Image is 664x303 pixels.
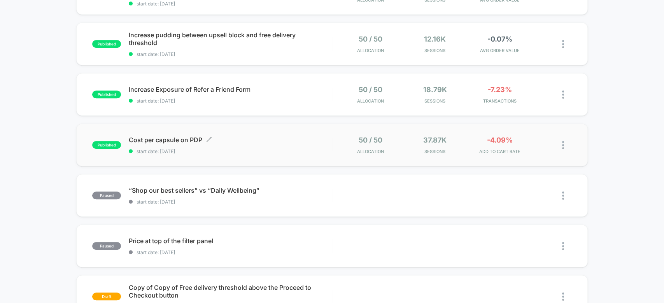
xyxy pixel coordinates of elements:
[562,40,564,48] img: close
[357,48,384,53] span: Allocation
[423,85,447,94] span: 18.79k
[357,98,384,104] span: Allocation
[405,48,465,53] span: Sessions
[359,35,382,43] span: 50 / 50
[562,242,564,250] img: close
[562,192,564,200] img: close
[129,284,331,299] span: Copy of Copy of Free delivery threshold above the Proceed to Checkout button
[562,91,564,99] img: close
[487,35,512,43] span: -0.07%
[92,40,121,48] span: published
[92,242,121,250] span: paused
[129,51,331,57] span: start date: [DATE]
[487,136,512,144] span: -4.09%
[129,1,331,7] span: start date: [DATE]
[357,149,384,154] span: Allocation
[129,98,331,104] span: start date: [DATE]
[129,249,331,255] span: start date: [DATE]
[359,85,382,94] span: 50 / 50
[129,186,331,194] span: “Shop our best sellers” vs “Daily Wellbeing”
[562,141,564,149] img: close
[562,293,564,301] img: close
[92,192,121,199] span: paused
[92,293,121,300] span: draft
[359,136,382,144] span: 50 / 50
[129,31,331,47] span: Increase pudding between upsell block and free delivery threshold
[423,136,447,144] span: 37.87k
[469,48,530,53] span: AVG ORDER VALUE
[129,237,331,245] span: Price at top of the filter panel
[469,149,530,154] span: ADD TO CART RATE
[92,141,121,149] span: published
[405,149,465,154] span: Sessions
[92,91,121,98] span: published
[487,85,512,94] span: -7.23%
[129,85,331,93] span: Increase Exposure of Refer a Friend Form
[469,98,530,104] span: TRANSACTIONS
[129,199,331,205] span: start date: [DATE]
[405,98,465,104] span: Sessions
[424,35,446,43] span: 12.16k
[129,148,331,154] span: start date: [DATE]
[129,136,331,144] span: Cost per capsule on PDP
